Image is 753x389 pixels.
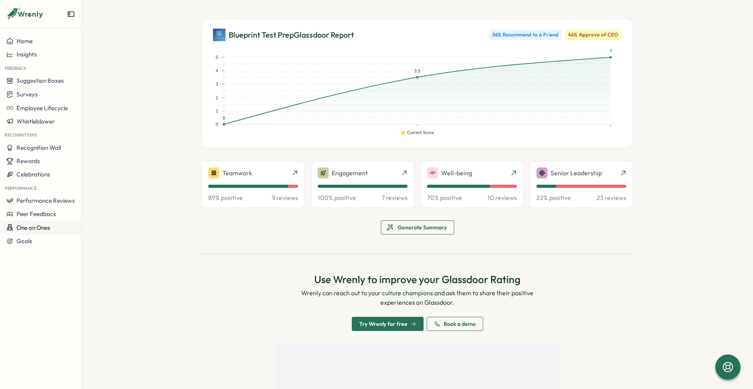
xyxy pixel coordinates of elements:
button: Try Wrenly for free [352,317,424,331]
span: Try Wrenly for free [359,321,407,327]
button: Generate Summary [381,220,454,234]
p: Teamwork [222,169,252,176]
text: 3 [216,82,218,86]
button: Engagement100% positive7 reviews [311,161,414,208]
p: 7 reviews [382,194,407,201]
span: Rewards [16,157,40,165]
text: 2 [216,95,218,100]
span: Surveys [16,91,38,98]
button: Book a demo [427,317,483,331]
p: 9 reviews [272,194,298,201]
span: Home [16,37,33,45]
span: Suggestion Boxes [16,77,64,84]
p: 10 reviews [487,194,517,201]
span: Celebrations [16,171,50,178]
span: Recommend to a Friend [503,31,558,38]
span: Performance Reviews [16,197,75,204]
span: One on Ones [16,224,50,231]
p: Blueprint Test Prep Glassdoor Report [229,29,354,41]
button: Expand sidebar [67,10,75,18]
p: 23 reviews [597,194,626,201]
span: Insights [16,51,37,58]
span: Book a demo [444,321,476,327]
p: Senior Leadership [551,169,602,176]
text: 🌟 Current Score [400,130,434,135]
text: 4 [216,68,218,73]
p: 70 % positive [427,194,462,201]
text: 0 [216,122,218,127]
text: 5 [216,55,218,60]
p: 100 % positive [318,194,356,201]
span: Goals [16,237,32,245]
p: Use Wrenly to improve your Glassdoor Rating [286,273,549,286]
span: Employee Lifecycle [16,104,68,112]
button: Teamwork89% positive9 reviews [202,161,305,208]
button: Senior Leadership22% positive23 reviews [530,161,633,208]
span: Approve of CEO [579,31,618,38]
span: Peer Feedback [16,210,56,218]
p: Well-being [441,169,472,176]
img: Blueprint Test Prep [213,29,226,41]
p: Wrenly can reach out to your culture champions and ask them to share their positive experiences o... [286,288,549,308]
span: 46 % [568,31,577,38]
span: Generate Summary [398,221,447,234]
span: Whistleblower [16,118,55,125]
text: 1 [216,109,218,113]
button: Well-being70% positive10 reviews [420,161,524,208]
p: Engagement [332,169,368,176]
span: Recognition Wall [16,144,61,151]
p: 89 % positive [208,194,243,201]
p: 22 % positive [537,194,571,201]
span: 56 % [492,31,501,38]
